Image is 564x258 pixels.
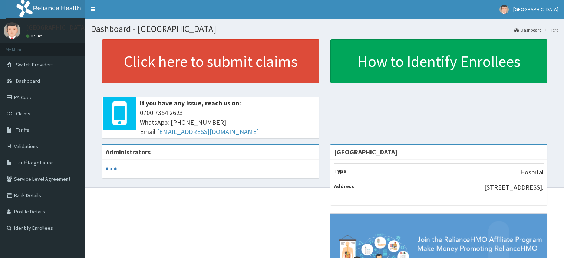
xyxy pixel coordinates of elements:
span: Dashboard [16,78,40,84]
span: [GEOGRAPHIC_DATA] [513,6,558,13]
img: User Image [4,22,20,39]
h1: Dashboard - [GEOGRAPHIC_DATA] [91,24,558,34]
b: If you have any issue, reach us on: [140,99,241,107]
span: Switch Providers [16,61,54,68]
span: 0700 7354 2623 WhatsApp: [PHONE_NUMBER] Email: [140,108,316,137]
a: [EMAIL_ADDRESS][DOMAIN_NAME] [157,127,259,136]
p: Hospital [520,167,544,177]
span: Tariffs [16,127,29,133]
span: Tariff Negotiation [16,159,54,166]
svg: audio-loading [106,163,117,174]
a: How to Identify Enrollees [330,39,548,83]
img: User Image [499,5,509,14]
b: Type [334,168,346,174]
a: Online [26,33,44,39]
b: Address [334,183,354,190]
p: [STREET_ADDRESS]. [484,183,544,192]
p: [GEOGRAPHIC_DATA] [26,24,87,31]
b: Administrators [106,148,151,156]
span: Claims [16,110,30,117]
strong: [GEOGRAPHIC_DATA] [334,148,398,156]
a: Dashboard [514,27,542,33]
li: Here [542,27,558,33]
a: Click here to submit claims [102,39,319,83]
